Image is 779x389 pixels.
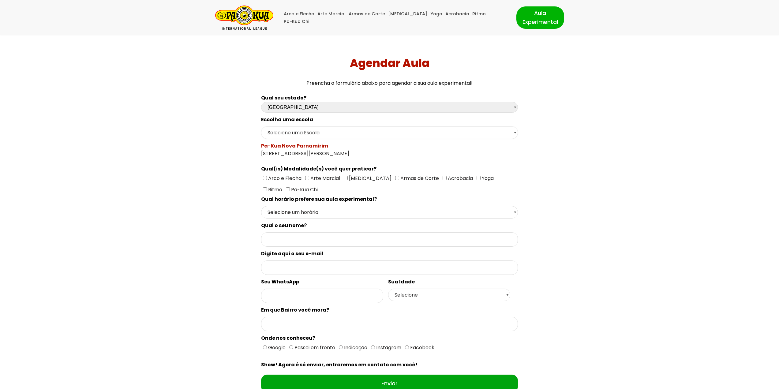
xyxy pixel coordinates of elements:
p: Preencha o formulário abaixo para agendar a sua aula experimental! [2,79,777,87]
h1: Agendar Aula [2,57,777,70]
input: Yoga [477,176,481,180]
a: [MEDICAL_DATA] [388,10,427,18]
a: Acrobacia [445,10,469,18]
a: Armas de Corte [349,10,385,18]
a: Aula Experimental [516,6,564,28]
b: Qual seu estado? [261,94,306,101]
input: Google [263,345,267,349]
input: Arco e Flecha [263,176,267,180]
spam: Onde nos conheceu? [261,335,315,342]
div: Menu primário [283,10,507,25]
span: Armas de Corte [399,175,439,182]
span: Instagram [375,344,401,351]
span: Pa-Kua Chi [290,186,318,193]
spam: Show! Agora é só enviar, entraremos em contato com você! [261,361,418,368]
spam: Qual horário prefere sua aula experimental? [261,196,377,203]
input: Instagram [371,345,375,349]
spam: Escolha uma escola [261,116,313,123]
spam: Em que Bairro você mora? [261,306,329,313]
spam: Pa-Kua Nova Parnamirim [261,142,328,149]
spam: Sua Idade [388,278,415,285]
a: Yoga [430,10,442,18]
a: Arco e Flecha [284,10,314,18]
span: Yoga [481,175,494,182]
a: Ritmo [472,10,486,18]
input: Indicação [339,345,343,349]
spam: Seu WhatsApp [261,278,299,285]
input: Arte Marcial [305,176,309,180]
div: [STREET_ADDRESS][PERSON_NAME] [261,142,518,157]
input: Armas de Corte [395,176,399,180]
span: Indicação [343,344,367,351]
a: Pa-Kua Brasil Uma Escola de conhecimentos orientais para toda a família. Foco, habilidade concent... [215,6,273,30]
input: Facebook [405,345,409,349]
a: Arte Marcial [317,10,346,18]
span: Facebook [409,344,434,351]
spam: Qual(is) Modalidade(s) você quer praticar? [261,165,376,172]
input: [MEDICAL_DATA] [344,176,348,180]
span: Acrobacia [447,175,473,182]
input: Passei em frente [289,345,293,349]
input: Ritmo [263,187,267,191]
span: Passei em frente [293,344,335,351]
input: Pa-Kua Chi [286,187,290,191]
span: [MEDICAL_DATA] [348,175,391,182]
spam: Digite aqui o seu e-mail [261,250,323,257]
span: Arte Marcial [309,175,340,182]
span: Arco e Flecha [267,175,301,182]
span: Google [267,344,286,351]
a: Pa-Kua Chi [284,18,309,25]
input: Acrobacia [443,176,447,180]
span: Ritmo [267,186,282,193]
spam: Qual o seu nome? [261,222,307,229]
